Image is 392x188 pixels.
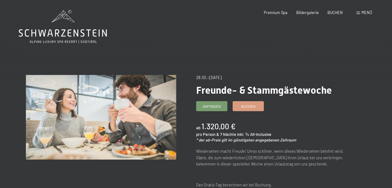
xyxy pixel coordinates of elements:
[196,75,222,80] span: 28.02.–[DATE]
[196,182,346,188] p: Den Gratis-Tag berechnen wir bei Buchung.
[196,148,346,167] p: Wiedersehen macht Freude! Umso schöner, wenn dieses Wiedersehen belohnt wird. Gäste, die zum wied...
[264,10,288,15] a: Premium Spa
[196,84,332,96] span: Freunde- & Stammgästewoche
[196,101,227,111] a: Anfragen
[296,10,319,15] a: Bildergalerie
[196,125,201,130] span: ab
[241,104,255,109] span: Buchen
[196,132,219,137] span: pro Person &
[203,104,221,109] span: Anfragen
[237,132,271,137] span: inkl. ¾ All-Inclusive
[26,75,176,160] img: Freunde- & Stammgästewoche
[361,10,372,15] span: Menü
[327,10,343,15] a: BUCHEN
[220,132,236,137] span: 7 Nächte
[196,137,296,142] em: * der ab-Preis gilt im günstigsten angegebenen Zeitraum
[201,122,235,131] b: 1.320,00 €
[233,101,264,111] a: Buchen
